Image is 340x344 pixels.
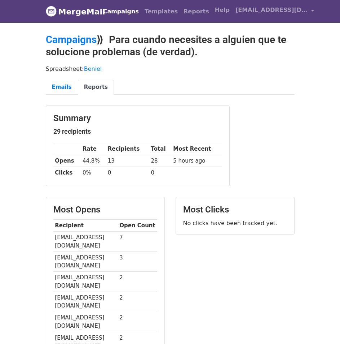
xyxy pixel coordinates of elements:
td: 44.8% [81,155,106,167]
td: 13 [106,155,149,167]
h3: Summary [53,113,222,124]
td: 3 [118,251,157,272]
th: Recipient [53,220,118,232]
a: MergeMail [46,4,94,19]
td: 0 [106,167,149,179]
th: Rate [81,143,106,155]
td: 2 [118,272,157,292]
td: [EMAIL_ADDRESS][DOMAIN_NAME] [53,232,118,252]
p: Spreadsheet: [46,65,295,73]
th: Most Recent [171,143,222,155]
th: Recipients [106,143,149,155]
td: [EMAIL_ADDRESS][DOMAIN_NAME] [53,312,118,332]
a: Campaigns [46,34,97,46]
a: Campaigns [100,4,142,19]
a: Templates [142,4,181,19]
h3: Most Opens [53,205,157,215]
td: 7 [118,232,157,252]
td: 5 hours ago [171,155,222,167]
h3: Most Clicks [183,205,287,215]
a: Emails [46,80,78,95]
th: Total [149,143,172,155]
a: [EMAIL_ADDRESS][DOMAIN_NAME] [233,3,317,20]
span: [EMAIL_ADDRESS][DOMAIN_NAME] [235,6,308,14]
a: Reports [181,4,212,19]
td: 28 [149,155,172,167]
h5: 29 recipients [53,128,222,136]
td: 2 [118,312,157,332]
td: [EMAIL_ADDRESS][DOMAIN_NAME] [53,272,118,292]
h2: ⟫ Para cuando necesites a alguien que te solucione problemas (de verdad). [46,34,295,58]
p: No clicks have been tracked yet. [183,219,287,227]
td: [EMAIL_ADDRESS][DOMAIN_NAME] [53,251,118,272]
td: 0% [81,167,106,179]
th: Clicks [53,167,81,179]
th: Open Count [118,220,157,232]
a: Beniel [84,65,102,72]
td: 2 [118,292,157,312]
img: MergeMail logo [46,6,57,17]
a: Help [212,3,233,17]
td: 0 [149,167,172,179]
td: [EMAIL_ADDRESS][DOMAIN_NAME] [53,292,118,312]
th: Opens [53,155,81,167]
a: Reports [78,80,114,95]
